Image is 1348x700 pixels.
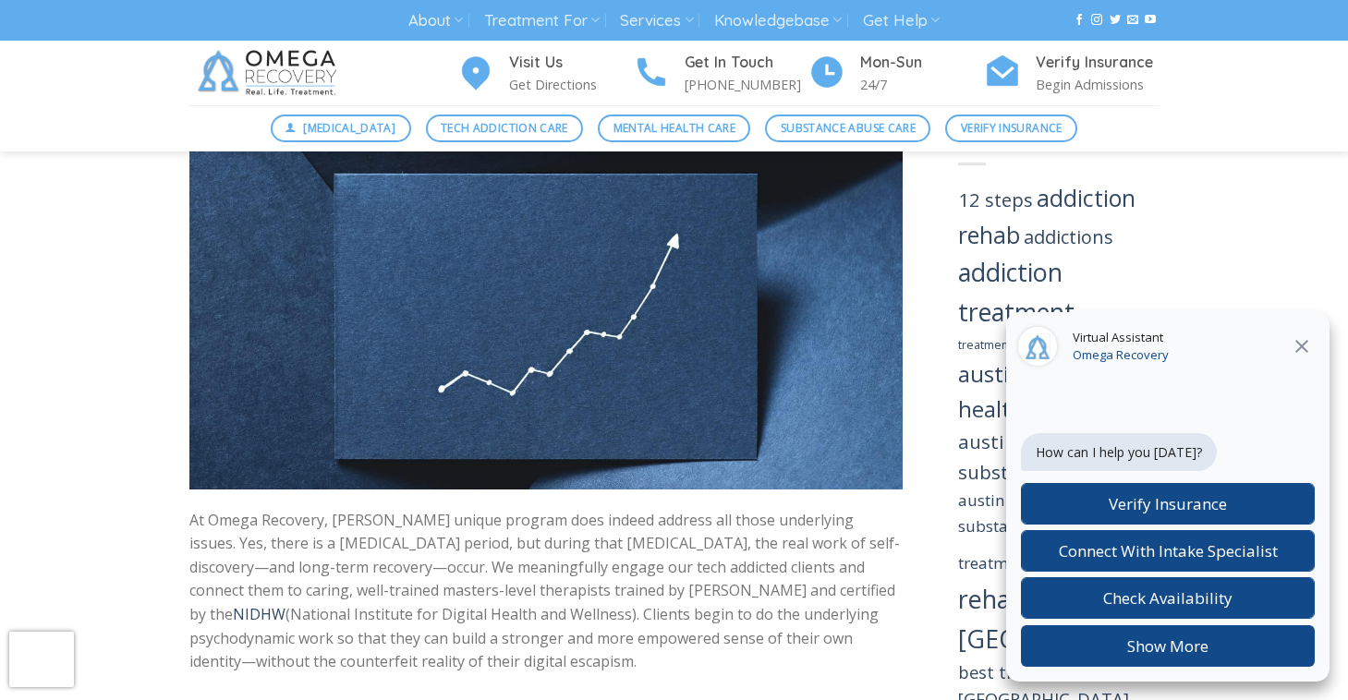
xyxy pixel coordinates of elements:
[303,119,395,137] span: [MEDICAL_DATA]
[189,41,351,105] img: Omega Recovery
[1110,14,1121,27] a: Follow on Twitter
[860,51,984,75] h4: Mon-Sun
[598,115,750,142] a: Mental Health Care
[189,146,904,489] img: Tech-Addiction-and-Screen-Time-Increase.jpg
[945,115,1077,142] a: Verify Insurance
[620,4,693,38] a: Services
[860,74,984,95] p: 24/7
[685,74,808,95] p: [PHONE_NUMBER]
[1127,14,1138,27] a: Send us an email
[271,115,411,142] a: [MEDICAL_DATA]
[765,115,930,142] a: Substance Abuse Care
[426,115,584,142] a: Tech Addiction Care
[233,604,285,624] a: NIDHW
[457,51,633,96] a: Visit Us Get Directions
[1024,224,1113,249] a: addictions (14 items)
[863,4,940,38] a: Get Help
[781,119,916,137] span: Substance Abuse Care
[958,542,1210,656] a: best rehab in austin (41 items)
[441,119,568,137] span: Tech Addiction Care
[958,183,1135,250] a: addiction rehab (29 items)
[633,51,808,96] a: Get In Touch [PHONE_NUMBER]
[1074,14,1085,27] a: Follow on Facebook
[958,187,1033,212] a: 12 steps (15 items)
[1091,14,1102,27] a: Follow on Instagram
[958,358,1137,424] a: austin mental health treatment (26 items)
[9,632,74,687] iframe: reCAPTCHA
[509,51,633,75] h4: Visit Us
[714,4,842,38] a: Knowledgebase
[961,119,1063,137] span: Verify Insurance
[613,119,735,137] span: Mental Health Care
[509,74,633,95] p: Get Directions
[1036,74,1160,95] p: Begin Admissions
[189,509,904,674] p: At Omega Recovery, [PERSON_NAME] unique program does indeed address all those underlying issues. ...
[984,51,1160,96] a: Verify Insurance Begin Admissions
[484,4,600,38] a: Treatment For
[958,255,1075,329] a: addiction treatment (40 items)
[1145,14,1156,27] a: Follow on YouTube
[958,489,1095,573] a: austin texas substance abuse treatment (9 items)
[1036,51,1160,75] h4: Verify Insurance
[685,51,808,75] h4: Get In Touch
[408,4,463,38] a: About
[958,428,1123,485] a: austin texas substance abuse (16 items)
